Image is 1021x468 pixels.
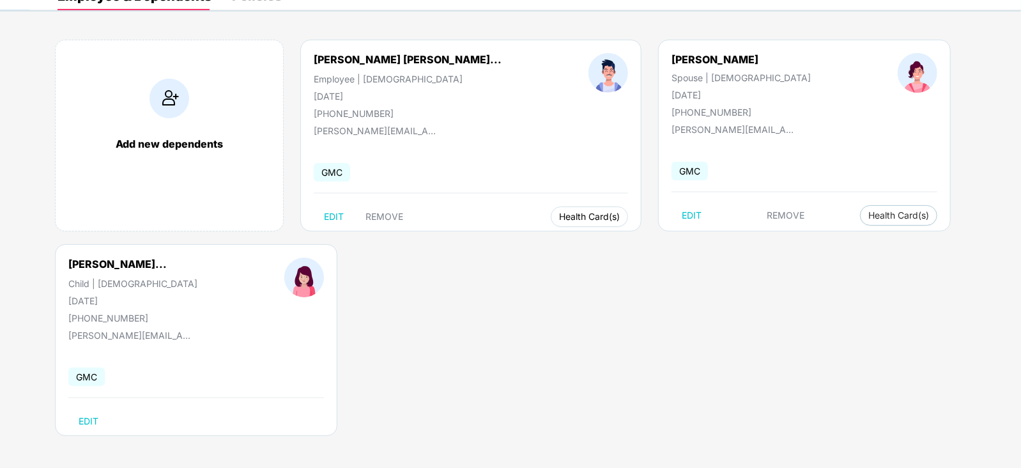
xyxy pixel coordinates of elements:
[324,212,344,222] span: EDIT
[314,74,502,84] div: Employee | [DEMOGRAPHIC_DATA]
[68,137,270,150] div: Add new dependents
[68,258,167,270] div: [PERSON_NAME]...
[672,72,811,83] div: Spouse | [DEMOGRAPHIC_DATA]
[68,368,105,386] span: GMC
[68,330,196,341] div: [PERSON_NAME][EMAIL_ADDRESS][DOMAIN_NAME]
[68,313,197,324] div: [PHONE_NUMBER]
[314,207,354,227] button: EDIT
[314,108,502,119] div: [PHONE_NUMBER]
[767,210,805,221] span: REMOVE
[672,107,811,118] div: [PHONE_NUMBER]
[898,53,937,93] img: profileImage
[588,53,628,93] img: profileImage
[314,163,350,182] span: GMC
[757,205,815,226] button: REMOVE
[682,210,702,221] span: EDIT
[672,162,708,180] span: GMC
[672,205,712,226] button: EDIT
[672,124,799,135] div: [PERSON_NAME][EMAIL_ADDRESS][DOMAIN_NAME]
[314,91,502,102] div: [DATE]
[365,212,403,222] span: REMOVE
[860,205,937,226] button: Health Card(s)
[79,416,98,426] span: EDIT
[314,53,502,66] div: [PERSON_NAME] [PERSON_NAME]...
[868,212,929,219] span: Health Card(s)
[672,53,811,66] div: [PERSON_NAME]
[68,278,197,289] div: Child | [DEMOGRAPHIC_DATA]
[68,411,109,432] button: EDIT
[559,214,620,220] span: Health Card(s)
[551,207,628,227] button: Health Card(s)
[68,295,197,306] div: [DATE]
[284,258,324,297] img: profileImage
[355,207,413,227] button: REMOVE
[314,125,441,136] div: [PERSON_NAME][EMAIL_ADDRESS][DOMAIN_NAME]
[672,90,811,100] div: [DATE]
[150,79,189,118] img: addIcon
